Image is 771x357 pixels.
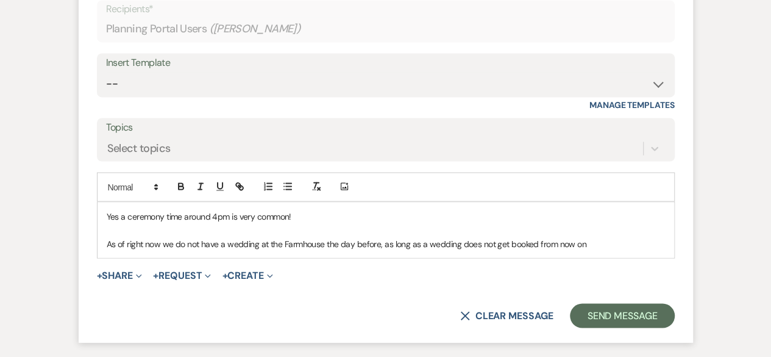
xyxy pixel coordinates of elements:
[106,17,666,41] div: Planning Portal Users
[107,140,171,156] div: Select topics
[589,99,675,110] a: Manage Templates
[106,1,666,17] p: Recipients*
[153,270,211,280] button: Request
[97,270,143,280] button: Share
[209,21,300,37] span: ( [PERSON_NAME] )
[106,54,666,72] div: Insert Template
[222,270,227,280] span: +
[153,270,158,280] span: +
[107,237,665,250] p: As of right now we do not have a wedding at the Farmhouse the day before, as long as a wedding do...
[222,270,272,280] button: Create
[97,270,102,280] span: +
[106,119,666,137] label: Topics
[460,311,553,320] button: Clear message
[570,303,674,328] button: Send Message
[107,209,665,223] p: Yes a ceremony time around 4pm is very common!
